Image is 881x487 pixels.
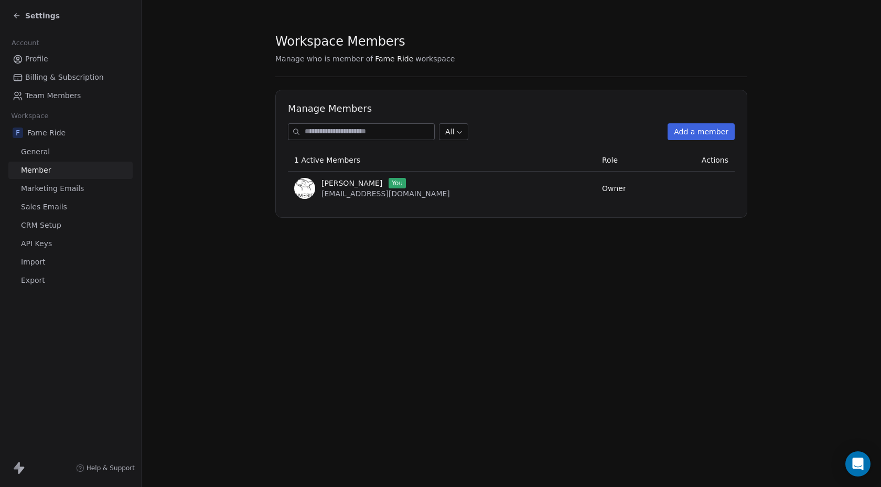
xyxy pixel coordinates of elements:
span: Role [602,156,618,164]
span: Team Members [25,90,81,101]
span: [PERSON_NAME] [321,178,382,188]
a: Export [8,272,133,289]
span: Fame Ride [27,128,66,138]
span: Billing & Subscription [25,72,104,83]
span: Member [21,165,51,176]
span: Workspace Members [275,34,405,49]
span: 1 Active Members [294,156,360,164]
a: Profile [8,50,133,68]
a: Sales Emails [8,198,133,216]
a: API Keys [8,235,133,252]
a: General [8,143,133,161]
a: Import [8,253,133,271]
a: Billing & Subscription [8,69,133,86]
span: Help & Support [87,464,135,472]
a: Settings [13,10,60,21]
span: Import [21,257,45,268]
span: Settings [25,10,60,21]
span: Profile [25,54,48,65]
span: General [21,146,50,157]
span: Owner [602,184,626,193]
span: F [13,128,23,138]
span: Export [21,275,45,286]
span: [EMAIL_ADDRESS][DOMAIN_NAME] [321,189,450,198]
h1: Manage Members [288,102,735,115]
span: Sales Emails [21,202,67,213]
span: Marketing Emails [21,183,84,194]
div: Open Intercom Messenger [845,451,871,477]
a: Team Members [8,87,133,104]
span: Actions [702,156,728,164]
span: Account [7,35,44,51]
a: Help & Support [76,464,135,472]
span: Workspace [7,108,53,124]
span: CRM Setup [21,220,61,231]
span: Fame Ride [375,54,413,64]
a: Marketing Emails [8,180,133,197]
span: You [389,178,406,188]
img: logo.jpeg [294,178,315,199]
button: Add a member [668,123,735,140]
span: Manage who is member of [275,54,373,64]
a: Member [8,162,133,179]
a: CRM Setup [8,217,133,234]
span: API Keys [21,238,52,249]
span: workspace [415,54,455,64]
